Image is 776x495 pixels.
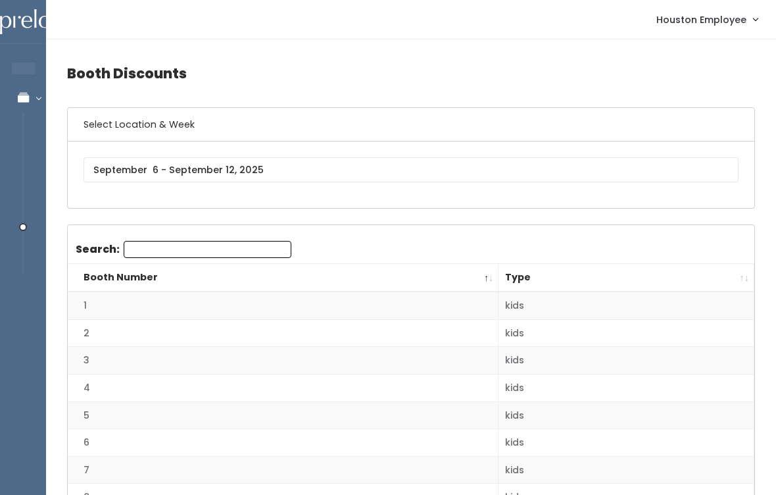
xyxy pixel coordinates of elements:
[76,241,291,258] label: Search:
[68,402,498,429] td: 5
[68,292,498,319] td: 1
[84,157,739,182] input: September 6 - September 12, 2025
[67,55,755,91] h4: Booth Discounts
[498,292,754,319] td: kids
[656,13,746,27] span: Houston Employee
[498,456,754,484] td: kids
[498,347,754,375] td: kids
[68,264,498,292] th: Booth Number: activate to sort column descending
[498,402,754,429] td: kids
[68,374,498,402] td: 4
[498,264,754,292] th: Type: activate to sort column ascending
[68,456,498,484] td: 7
[498,374,754,402] td: kids
[498,429,754,457] td: kids
[68,429,498,457] td: 6
[124,241,291,258] input: Search:
[498,319,754,347] td: kids
[68,319,498,347] td: 2
[68,108,754,142] h6: Select Location & Week
[643,5,771,34] a: Houston Employee
[68,347,498,375] td: 3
